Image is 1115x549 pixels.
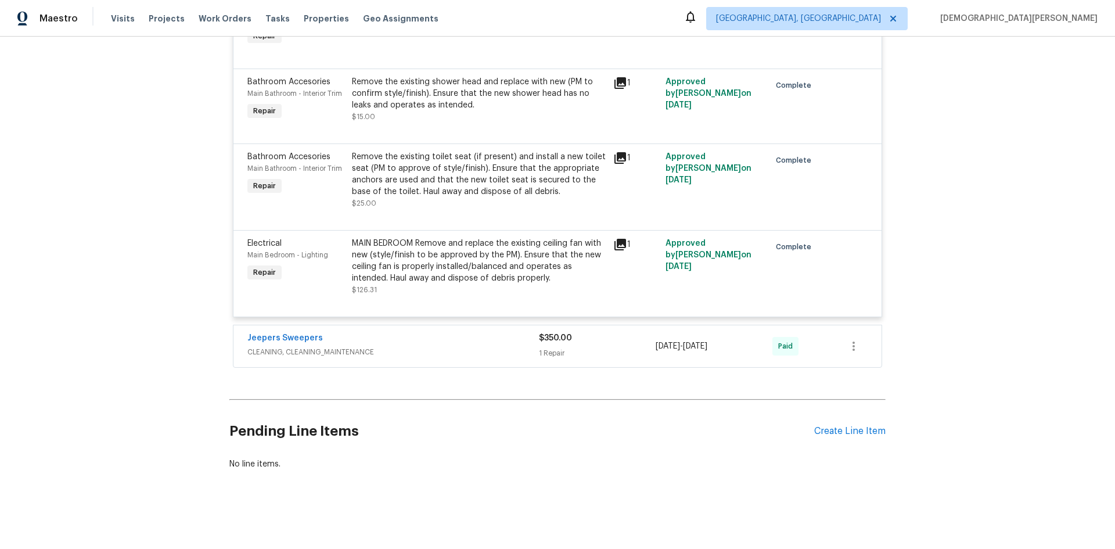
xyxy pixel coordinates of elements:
div: No line items. [229,458,886,470]
span: $350.00 [539,334,572,342]
span: Geo Assignments [363,13,438,24]
span: $126.31 [352,286,377,293]
h2: Pending Line Items [229,404,814,458]
span: [DATE] [683,342,707,350]
a: Jeepers Sweepers [247,334,323,342]
span: Properties [304,13,349,24]
span: Visits [111,13,135,24]
div: 1 [613,76,659,90]
span: Approved by [PERSON_NAME] on [666,78,751,109]
span: [DATE] [656,342,680,350]
span: Complete [776,80,816,91]
span: [DEMOGRAPHIC_DATA][PERSON_NAME] [936,13,1098,24]
span: Repair [249,105,280,117]
span: Main Bathroom - Interior Trim [247,165,342,172]
span: [GEOGRAPHIC_DATA], [GEOGRAPHIC_DATA] [716,13,881,24]
div: Remove the existing toilet seat (if present) and install a new toilet seat (PM to approve of styl... [352,151,606,198]
span: CLEANING, CLEANING_MAINTENANCE [247,346,539,358]
span: Tasks [265,15,290,23]
span: Projects [149,13,185,24]
span: [DATE] [666,263,692,271]
span: Work Orders [199,13,251,24]
span: Bathroom Accesories [247,78,330,86]
span: Repair [249,180,280,192]
span: Paid [778,340,797,352]
span: [DATE] [666,101,692,109]
span: Repair [249,267,280,278]
span: Approved by [PERSON_NAME] on [666,153,751,184]
span: Bathroom Accesories [247,153,330,161]
div: MAIN BEDROOM Remove and replace the existing ceiling fan with new (style/finish to be approved by... [352,238,606,284]
span: Complete [776,155,816,166]
div: Remove the existing shower head and replace with new (PM to confirm style/finish). Ensure that th... [352,76,606,111]
span: Electrical [247,239,282,247]
div: 1 [613,151,659,165]
span: Complete [776,241,816,253]
span: Maestro [39,13,78,24]
span: Main Bedroom - Lighting [247,252,328,259]
div: Create Line Item [814,426,886,437]
div: 1 [613,238,659,252]
span: Main Bathroom - Interior Trim [247,90,342,97]
span: [DATE] [666,176,692,184]
span: - [656,340,707,352]
span: $15.00 [352,113,375,120]
span: Approved by [PERSON_NAME] on [666,239,751,271]
span: $25.00 [352,200,376,207]
div: 1 Repair [539,347,656,359]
